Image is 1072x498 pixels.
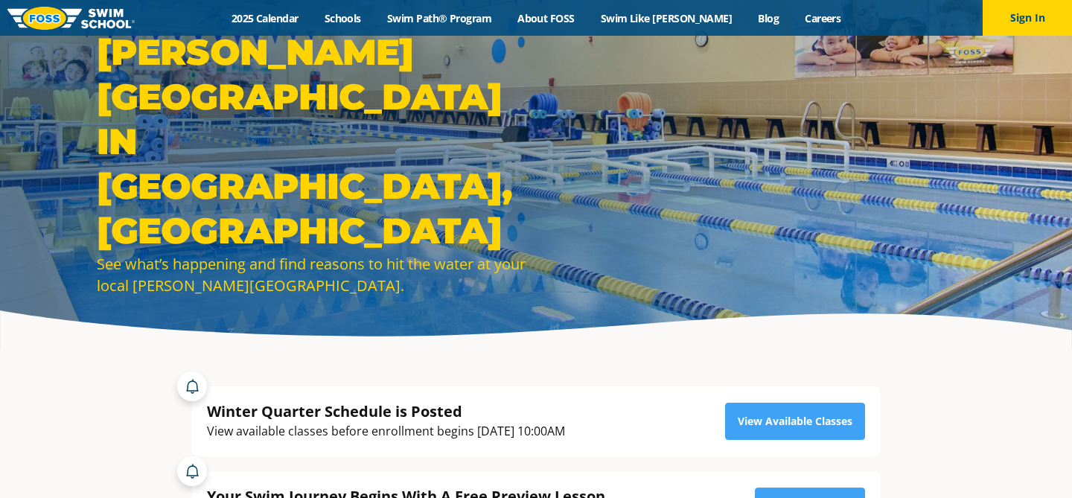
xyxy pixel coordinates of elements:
[745,11,792,25] a: Blog
[725,403,865,440] a: View Available Classes
[218,11,311,25] a: 2025 Calendar
[207,421,565,441] div: View available classes before enrollment begins [DATE] 10:00AM
[97,253,529,296] div: See what’s happening and find reasons to hit the water at your local [PERSON_NAME][GEOGRAPHIC_DATA].
[587,11,745,25] a: Swim Like [PERSON_NAME]
[311,11,374,25] a: Schools
[7,7,135,30] img: FOSS Swim School Logo
[374,11,504,25] a: Swim Path® Program
[505,11,588,25] a: About FOSS
[207,401,565,421] div: Winter Quarter Schedule is Posted
[97,30,529,253] h1: [PERSON_NAME][GEOGRAPHIC_DATA] in [GEOGRAPHIC_DATA], [GEOGRAPHIC_DATA]
[792,11,854,25] a: Careers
